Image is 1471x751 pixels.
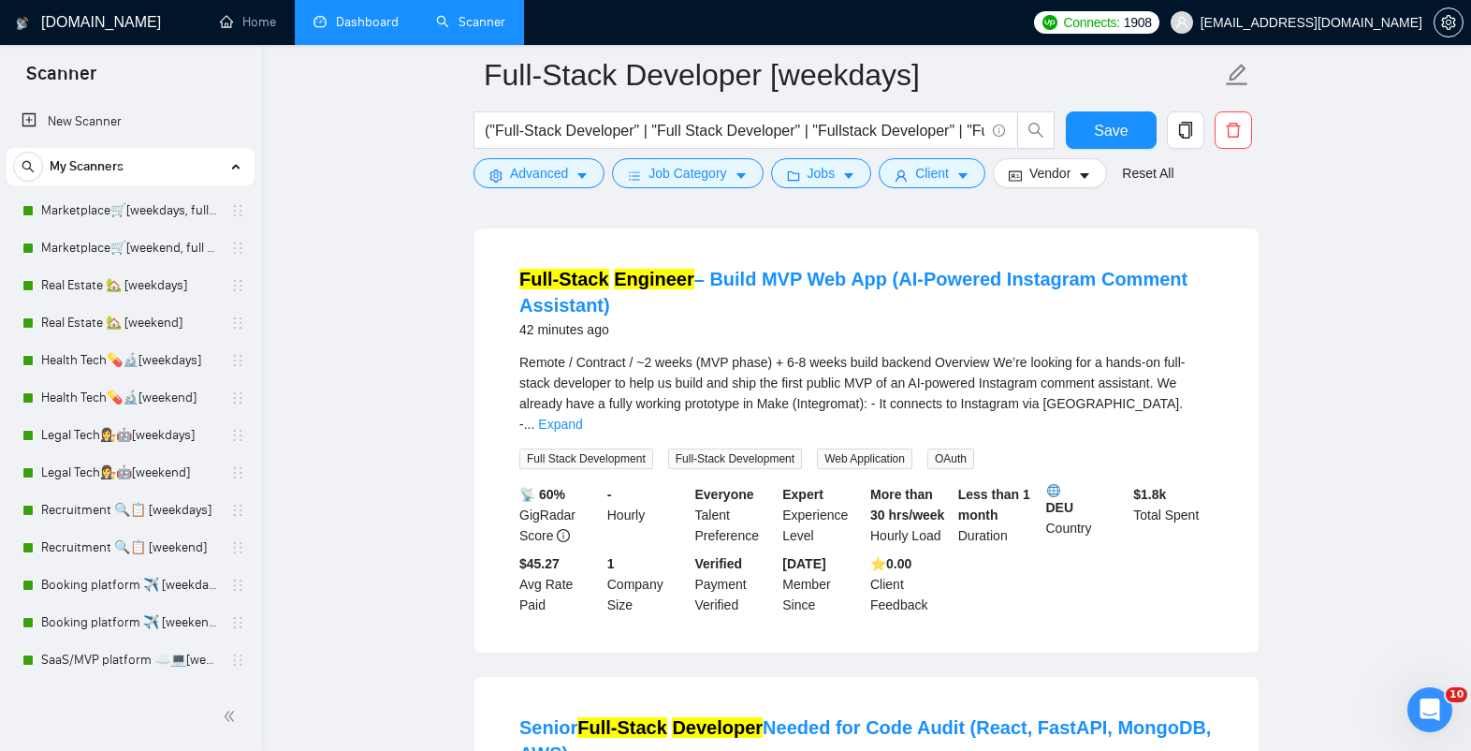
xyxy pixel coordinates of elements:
a: New Scanner [22,103,240,140]
b: 📡 60% [519,487,565,502]
a: Health Tech💊🔬[weekdays] [41,342,219,379]
a: Recruitment 🔍📋 [weekend] [41,529,219,567]
a: Real Estate 🏡 [weekdays] [41,267,219,304]
span: 10 [1446,687,1467,702]
span: holder [230,653,245,668]
span: search [14,160,42,173]
b: ⭐️ 0.00 [870,556,911,571]
span: holder [230,241,245,256]
a: Expand [538,417,582,432]
span: holder [230,578,245,593]
div: Payment Verified [692,553,779,615]
a: dashboardDashboard [313,14,399,30]
input: Scanner name... [484,52,1221,98]
span: holder [230,390,245,405]
span: search [1018,122,1054,139]
div: Hourly Load [867,484,954,546]
a: Health Tech💊🔬[weekend] [41,379,219,417]
b: Verified [695,556,743,571]
div: Avg Rate Paid [516,553,604,615]
span: Jobs [808,163,836,184]
span: setting [1435,15,1463,30]
a: searchScanner [436,14,505,30]
button: delete [1215,111,1252,149]
span: user [1175,16,1188,29]
span: holder [230,428,245,443]
button: setting [1434,7,1464,37]
a: Full-Stack Engineer– Build MVP Web App (AI-Powered Instagram Comment Assistant) [519,269,1187,316]
span: holder [230,353,245,368]
iframe: Intercom live chat [1407,687,1452,732]
a: Legal Tech👩‍⚖️🤖[weekend] [41,454,219,492]
div: Duration [954,484,1042,546]
div: Talent Preference [692,484,779,546]
button: userClientcaret-down [879,158,985,188]
span: Remote / Contract / ~2 weeks (MVP phase) + 6-8 weeks build backend Overview We’re looking for a h... [519,355,1186,432]
span: Client [915,163,949,184]
span: Vendor [1029,163,1070,184]
span: Connects: [1063,12,1119,33]
span: info-circle [557,529,570,542]
mark: Full-Stack [519,269,609,289]
span: folder [787,169,800,183]
div: GigRadar Score [516,484,604,546]
img: 🌐 [1047,484,1060,497]
span: 1908 [1124,12,1152,33]
span: setting [489,169,502,183]
a: homeHome [220,14,276,30]
img: logo [16,8,29,38]
span: caret-down [575,169,589,183]
span: delete [1216,122,1251,139]
b: Less than 1 month [958,487,1030,523]
span: Save [1094,119,1128,142]
b: DEU [1046,484,1127,515]
span: copy [1168,122,1203,139]
span: Web Application [817,449,912,469]
span: double-left [223,707,241,726]
span: My Scanners [50,148,124,185]
a: SaaS/MVP platform ☁️💻[weekdays] [41,641,219,679]
input: Search Freelance Jobs... [485,119,984,142]
span: ... [524,417,535,432]
div: Country [1042,484,1130,546]
button: search [1017,111,1055,149]
a: Booking platform ✈️ [weekdays] [41,567,219,604]
span: Full-Stack Development [668,449,802,469]
span: holder [230,615,245,630]
span: user [895,169,908,183]
b: - [607,487,612,502]
button: idcardVendorcaret-down [993,158,1107,188]
button: copy [1167,111,1204,149]
span: Job Category [648,163,726,184]
img: upwork-logo.png [1042,15,1057,30]
span: Advanced [510,163,568,184]
div: Company Size [604,553,692,615]
b: More than 30 hrs/week [870,487,944,523]
span: info-circle [993,125,1005,137]
a: Marketplace🛒[weekend, full description] [41,229,219,267]
div: Client Feedback [867,553,954,615]
a: Recruitment 🔍📋 [weekdays] [41,492,219,529]
a: Legal Tech👩‍⚖️🤖[weekdays] [41,417,219,454]
a: Booking platform ✈️ [weekend] [41,604,219,641]
a: SaaS/MVP platform ☁️💻 [weekend] [41,679,219,716]
b: [DATE] [782,556,825,571]
span: bars [628,169,641,183]
b: $ 1.8k [1133,487,1166,502]
span: caret-down [956,169,969,183]
span: holder [230,540,245,555]
div: Hourly [604,484,692,546]
b: 1 [607,556,615,571]
span: holder [230,278,245,293]
span: caret-down [842,169,855,183]
span: caret-down [1078,169,1091,183]
div: Remote / Contract / ~2 weeks (MVP phase) + 6-8 weeks build backend Overview We’re looking for a h... [519,352,1214,434]
b: Expert [782,487,823,502]
span: Scanner [11,60,111,99]
span: holder [230,203,245,218]
mark: Engineer [614,269,694,289]
span: holder [230,503,245,518]
a: Marketplace🛒[weekdays, full description] [41,192,219,229]
li: New Scanner [7,103,255,140]
mark: Full-Stack [577,717,667,738]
